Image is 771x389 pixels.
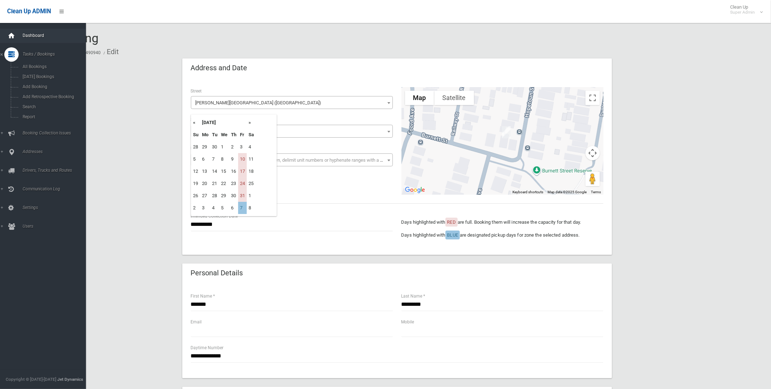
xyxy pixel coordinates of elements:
span: BLUE [447,232,458,238]
td: 3 [200,202,210,214]
td: 5 [191,153,200,165]
td: 1 [247,190,256,202]
span: Users [20,224,93,229]
td: 15 [219,165,229,177]
th: Sa [247,129,256,141]
span: Booking Collection Issues [20,131,93,136]
td: 26 [191,190,200,202]
td: 19 [191,177,200,190]
strong: Jet Dynamics [57,377,83,382]
td: 30 [210,141,219,153]
span: Addresses [20,149,93,154]
small: Super Admin [730,10,755,15]
span: Clean Up ADMIN [7,8,51,15]
td: 12 [191,165,200,177]
header: Personal Details [182,266,252,280]
span: Communication Log [20,186,93,191]
span: 9 [193,127,391,137]
td: 7 [210,153,219,165]
td: 11 [247,153,256,165]
div: 9 Burnett Street, HURLSTONE PARK NSW 2193 [499,123,514,141]
span: Search [20,104,87,109]
button: Keyboard shortcuts [513,190,544,195]
li: Edit [102,45,119,58]
th: « [191,117,200,129]
span: Dashboard [20,33,93,38]
td: 9 [229,153,238,165]
td: 24 [238,177,247,190]
td: 21 [210,177,219,190]
span: Add Retrospective Booking [20,94,87,99]
td: 14 [210,165,219,177]
span: Tasks / Bookings [20,52,93,57]
span: Settings [20,205,93,210]
td: 28 [191,141,200,153]
td: 23 [229,177,238,190]
th: Th [229,129,238,141]
p: Days highlighted with are full. Booking them will increase the capacity for that day. [401,218,603,227]
span: Add Booking [20,84,87,89]
td: 5 [219,202,229,214]
span: 9 [191,125,393,138]
button: Toggle fullscreen view [586,91,600,105]
td: 3 [238,141,247,153]
td: 18 [247,165,256,177]
img: Google [403,185,427,195]
td: 10 [238,153,247,165]
td: 1 [219,141,229,153]
td: 22 [219,177,229,190]
p: Days highlighted with are designated pickup days for zone the selected address. [401,231,603,239]
td: 29 [200,141,210,153]
button: Map camera controls [586,146,600,160]
td: 17 [238,165,247,177]
th: Mo [200,129,210,141]
td: 29 [219,190,229,202]
a: Terms (opens in new tab) [591,190,601,194]
th: [DATE] [200,117,247,129]
td: 30 [229,190,238,202]
td: 13 [200,165,210,177]
th: Su [191,129,200,141]
td: 8 [247,202,256,214]
td: 8 [219,153,229,165]
span: Clean Up [727,4,762,15]
span: Map data ©2025 Google [548,190,587,194]
td: 31 [238,190,247,202]
td: 20 [200,177,210,190]
td: 4 [247,141,256,153]
span: Report [20,114,87,119]
th: » [247,117,256,129]
td: 25 [247,177,256,190]
button: Show satellite imagery [434,91,474,105]
span: [DATE] Bookings [20,74,87,79]
span: All Bookings [20,64,87,69]
td: 16 [229,165,238,177]
span: Select the unit number from the dropdown, delimit unit numbers or hyphenate ranges with a comma [196,157,396,163]
a: #490940 [83,50,101,55]
span: Burnett Street (HURLSTONE PARK 2193) [191,96,393,109]
th: Tu [210,129,219,141]
a: Open this area in Google Maps (opens a new window) [403,185,427,195]
button: Show street map [405,91,434,105]
td: 2 [229,141,238,153]
td: 2 [191,202,200,214]
td: 4 [210,202,219,214]
button: Drag Pegman onto the map to open Street View [586,172,600,186]
span: Drivers, Trucks and Routes [20,168,93,173]
span: RED [447,219,456,225]
span: Burnett Street (HURLSTONE PARK 2193) [193,98,391,108]
span: Copyright © [DATE]-[DATE] [6,377,56,382]
th: Fr [238,129,247,141]
td: 28 [210,190,219,202]
td: 27 [200,190,210,202]
td: 7 [238,202,247,214]
header: Address and Date [182,61,256,75]
td: 6 [200,153,210,165]
th: We [219,129,229,141]
td: 6 [229,202,238,214]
